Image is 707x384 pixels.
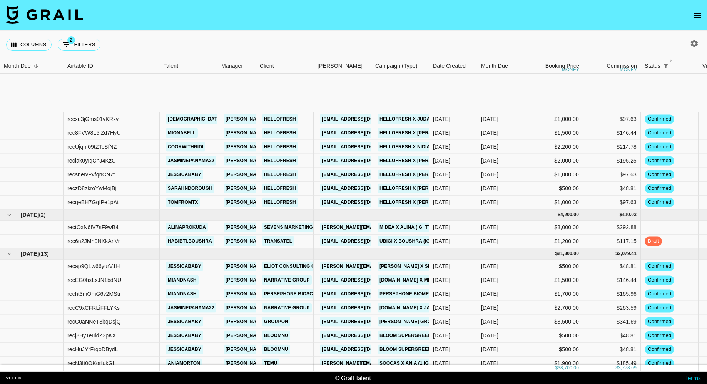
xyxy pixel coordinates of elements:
[671,60,682,71] button: Sort
[224,156,349,166] a: [PERSON_NAME][EMAIL_ADDRESS][DOMAIN_NAME]
[525,126,583,140] div: $1,500.00
[481,359,498,367] div: Oct '25
[583,235,641,248] div: $117.15
[67,359,114,367] div: recN3It0OKqrfukGf
[224,345,349,354] a: [PERSON_NAME][EMAIL_ADDRESS][DOMAIN_NAME]
[262,359,279,368] a: Temu
[256,59,314,74] div: Client
[583,221,641,235] div: $292.88
[378,331,505,340] a: Bloom Supergreens Gummies x [PERSON_NAME]
[262,345,290,354] a: Bloomnu
[645,238,662,245] span: draft
[645,304,674,312] span: confirmed
[645,116,674,123] span: confirmed
[645,277,674,284] span: confirmed
[166,345,203,354] a: jessicababy
[433,115,450,123] div: 09/10/2025
[318,59,363,74] div: [PERSON_NAME]
[481,262,498,270] div: Oct '25
[224,142,349,152] a: [PERSON_NAME][EMAIL_ADDRESS][DOMAIN_NAME]
[690,8,705,23] button: open drawer
[562,67,579,72] div: money
[67,237,120,245] div: rec6n2JMh0NKkAnVr
[667,57,675,64] span: 2
[371,59,429,74] div: Campaign (Type)
[481,59,508,74] div: Month Due
[166,156,216,166] a: jasminepanama22
[378,114,435,124] a: HelloFresh x Judah
[262,303,312,313] a: Narrative Group
[320,262,445,271] a: [PERSON_NAME][EMAIL_ADDRESS][DOMAIN_NAME]
[555,365,558,371] div: $
[320,317,406,327] a: [EMAIL_ADDRESS][DOMAIN_NAME]
[481,223,498,231] div: Nov '25
[21,211,39,219] span: [DATE]
[645,143,674,151] span: confirmed
[166,275,199,285] a: miandnash
[224,331,349,340] a: [PERSON_NAME][EMAIL_ADDRESS][DOMAIN_NAME]
[262,156,298,166] a: HelloFresh
[224,303,349,313] a: [PERSON_NAME][EMAIL_ADDRESS][DOMAIN_NAME]
[320,184,406,193] a: [EMAIL_ADDRESS][DOMAIN_NAME]
[262,170,298,179] a: HelloFresh
[607,59,637,74] div: Commission
[166,317,203,327] a: jessicababy
[583,168,641,182] div: $97.63
[433,237,450,245] div: 23/07/2025
[262,142,298,152] a: HelloFresh
[583,273,641,287] div: $146.44
[378,262,472,271] a: [PERSON_NAME] x Skin&Lab (TT - 2/2)
[525,329,583,343] div: $500.00
[67,262,120,270] div: recap9QLw66yurV1H
[64,59,160,74] div: Airtable ID
[224,289,349,299] a: [PERSON_NAME][EMAIL_ADDRESS][DOMAIN_NAME]
[429,59,477,74] div: Date Created
[4,248,15,259] button: hide children
[166,223,208,232] a: alinaprokuda
[481,290,498,298] div: Oct '25
[262,114,298,124] a: HelloFresh
[67,143,117,151] div: recUjqm09tZTcSfNZ
[525,182,583,196] div: $500.00
[525,357,583,371] div: $1,900.00
[378,170,459,179] a: HelloFresh x [PERSON_NAME]
[481,184,498,192] div: Dec '25
[645,129,674,137] span: confirmed
[166,170,203,179] a: jessicababy
[525,235,583,248] div: $1,200.00
[320,198,406,207] a: [EMAIL_ADDRESS][DOMAIN_NAME]
[320,142,406,152] a: [EMAIL_ADDRESS][DOMAIN_NAME]
[481,129,498,137] div: Dec '25
[378,275,462,285] a: [DOMAIN_NAME] x Mia (1 IG Reel)
[583,112,641,126] div: $97.63
[645,360,674,367] span: confirmed
[39,250,49,258] span: ( 13 )
[583,140,641,154] div: $214.78
[224,198,349,207] a: [PERSON_NAME][EMAIL_ADDRESS][DOMAIN_NAME]
[660,60,671,71] button: Show filters
[166,331,203,340] a: jessicababy
[378,345,516,354] a: Bloom Supergreens Gummies x [PERSON_NAME] (2/2)
[618,250,637,257] div: 2,079.41
[583,182,641,196] div: $48.81
[378,156,459,166] a: HelloFresh x [PERSON_NAME]
[433,184,450,192] div: 09/10/2025
[481,318,498,325] div: Oct '25
[262,236,294,246] a: Transatel
[378,236,471,246] a: Ubigi x Boushra (IG + TT, 3 Stories)
[433,223,450,231] div: 09/10/2025
[645,263,674,270] span: confirmed
[558,250,579,257] div: 21,300.00
[260,59,274,74] div: Client
[583,343,641,357] div: $48.81
[164,59,178,74] div: Talent
[433,157,450,164] div: 09/10/2025
[6,39,52,51] button: Select columns
[645,185,674,192] span: confirmed
[262,289,333,299] a: Persephone Biosciences
[335,374,371,382] div: © Grail Talent
[433,276,450,284] div: 18/08/2025
[645,171,674,178] span: confirmed
[166,198,200,207] a: tomfromtx
[481,304,498,312] div: Oct '25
